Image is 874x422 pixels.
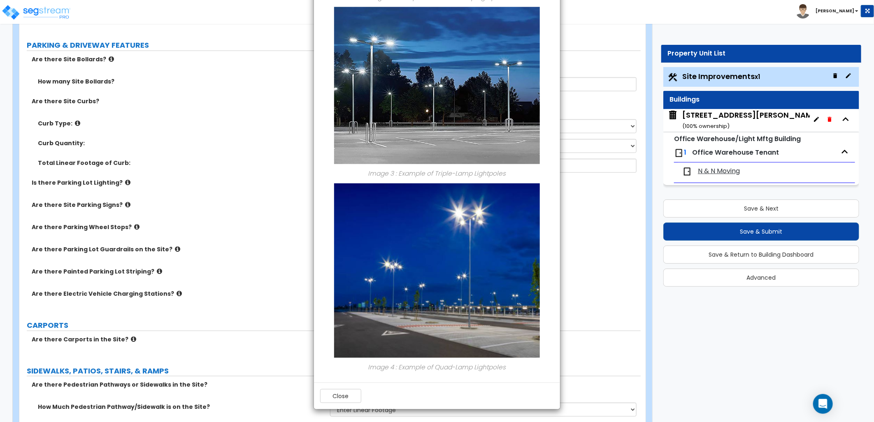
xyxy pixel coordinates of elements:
div: Open Intercom Messenger [813,394,833,414]
img: 114.JPG [334,183,540,357]
i: Image 3 : Example of Triple-Lamp Lightpoles [368,169,506,178]
button: Close [320,389,361,403]
img: 112.JPG [334,7,540,164]
i: Image 4 : Example of Quad-Lamp Lightpoles [368,362,506,371]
